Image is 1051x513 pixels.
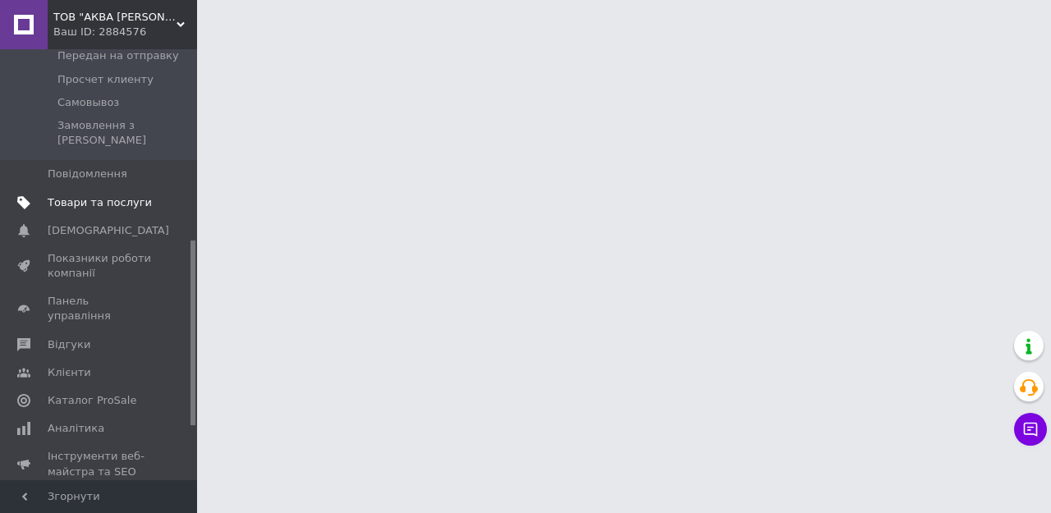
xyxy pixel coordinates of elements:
span: Клієнти [48,365,91,380]
span: Самовывоз [57,95,119,110]
button: Чат з покупцем [1014,413,1047,446]
span: [DEMOGRAPHIC_DATA] [48,223,169,238]
span: Інструменти веб-майстра та SEO [48,449,152,479]
span: Просчет клиенту [57,72,154,87]
span: Аналітика [48,421,104,436]
span: ТОВ "АКВА ФОРСАЙТ" [53,10,177,25]
span: Панель управління [48,294,152,323]
span: Каталог ProSale [48,393,136,408]
span: Товари та послуги [48,195,152,210]
span: Відгуки [48,337,90,352]
span: Повідомлення [48,167,127,181]
span: Замовлення з [PERSON_NAME] [57,118,192,148]
div: Ваш ID: 2884576 [53,25,197,39]
span: Передан на отправку [57,48,179,63]
span: Показники роботи компанії [48,251,152,281]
